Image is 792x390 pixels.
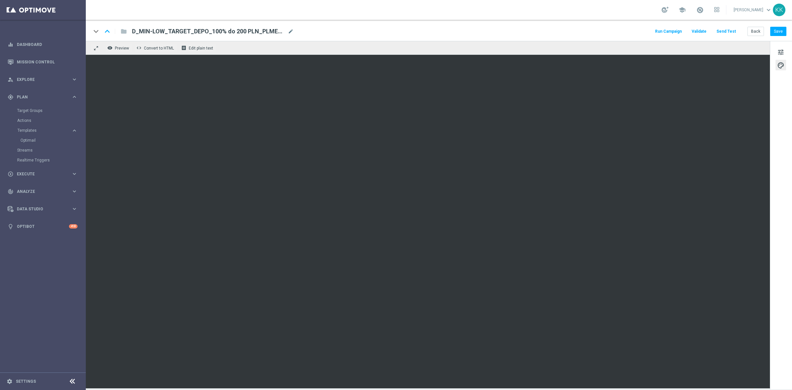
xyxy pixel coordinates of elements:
[8,218,78,235] div: Optibot
[8,189,14,195] i: track_changes
[7,206,78,212] button: Data Studio keyboard_arrow_right
[16,379,36,383] a: Settings
[71,171,78,177] i: keyboard_arrow_right
[17,128,78,133] button: Templates keyboard_arrow_right
[8,171,71,177] div: Execute
[71,76,78,83] i: keyboard_arrow_right
[17,128,71,132] div: Templates
[7,171,78,177] button: play_circle_outline Execute keyboard_arrow_right
[69,224,78,229] div: +10
[7,224,78,229] button: lightbulb Optibot +10
[691,27,708,36] button: Validate
[773,4,785,16] div: KK
[71,188,78,195] i: keyboard_arrow_right
[8,224,14,230] i: lightbulb
[288,28,294,34] span: mode_edit
[132,27,285,35] span: D_MIN-LOW_TARGET_DEPO_100% do 200 PLN_PLMECZE_091025
[8,53,78,71] div: Mission Control
[7,378,13,384] i: settings
[17,155,85,165] div: Realtime Triggers
[770,27,786,36] button: Save
[17,125,85,145] div: Templates
[17,53,78,71] a: Mission Control
[715,27,737,36] button: Send Test
[115,46,129,51] span: Preview
[144,46,174,51] span: Convert to HTML
[71,206,78,212] i: keyboard_arrow_right
[7,94,78,100] button: gps_fixed Plan keyboard_arrow_right
[654,27,683,36] button: Run Campaign
[8,36,78,53] div: Dashboard
[17,116,85,125] div: Actions
[17,190,71,194] span: Analyze
[17,148,69,153] a: Streams
[17,145,85,155] div: Streams
[17,128,65,132] span: Templates
[71,94,78,100] i: keyboard_arrow_right
[17,118,69,123] a: Actions
[180,44,216,52] button: receipt Edit plain text
[17,207,71,211] span: Data Studio
[747,27,764,36] button: Back
[8,94,14,100] i: gps_fixed
[7,77,78,82] button: person_search Explore keyboard_arrow_right
[17,78,71,82] span: Explore
[8,171,14,177] i: play_circle_outline
[102,26,112,36] i: keyboard_arrow_up
[71,127,78,134] i: keyboard_arrow_right
[765,6,772,14] span: keyboard_arrow_down
[692,29,707,34] span: Validate
[8,42,14,48] i: equalizer
[107,45,113,51] i: remove_red_eye
[20,138,69,143] a: Optimail
[775,60,786,70] button: palette
[8,206,71,212] div: Data Studio
[8,77,14,83] i: person_search
[7,59,78,65] button: Mission Control
[733,5,773,15] a: [PERSON_NAME]keyboard_arrow_down
[17,108,69,113] a: Target Groups
[777,61,784,70] span: palette
[135,44,177,52] button: code Convert to HTML
[7,189,78,194] button: track_changes Analyze keyboard_arrow_right
[8,77,71,83] div: Explore
[189,46,213,51] span: Edit plain text
[7,42,78,47] button: equalizer Dashboard
[8,189,71,195] div: Analyze
[17,106,85,116] div: Target Groups
[106,44,132,52] button: remove_red_eye Preview
[181,45,186,51] i: receipt
[17,95,71,99] span: Plan
[777,48,784,56] span: tune
[17,158,69,163] a: Realtime Triggers
[17,218,69,235] a: Optibot
[17,172,71,176] span: Execute
[20,135,85,145] div: Optimail
[775,47,786,57] button: tune
[17,36,78,53] a: Dashboard
[136,45,142,51] span: code
[678,6,686,14] span: school
[8,94,71,100] div: Plan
